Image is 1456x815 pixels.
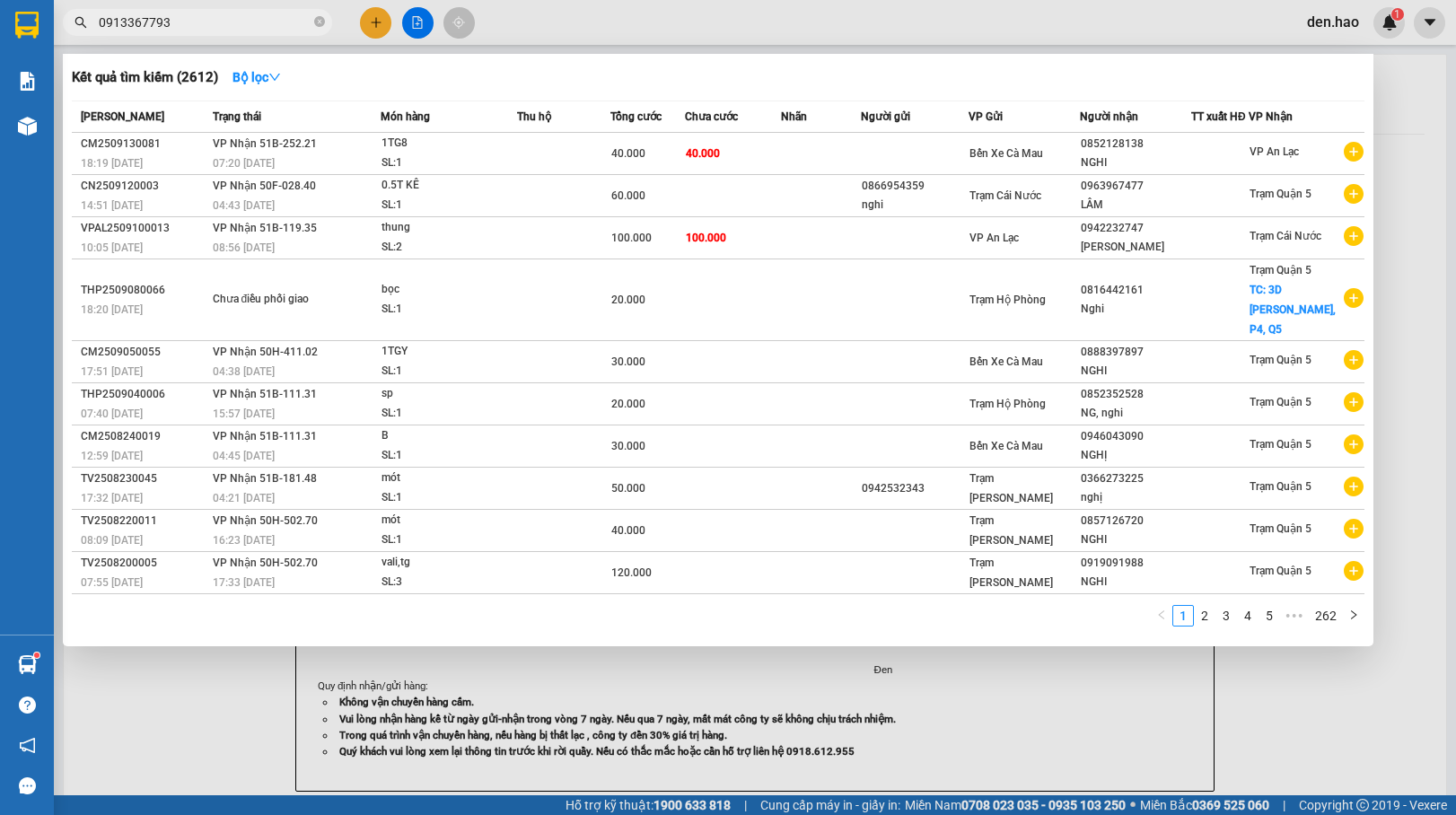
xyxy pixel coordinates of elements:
[1343,605,1364,627] button: right
[1344,350,1364,370] span: plus-circle
[1344,142,1364,162] span: plus-circle
[1259,606,1279,626] a: 5
[1151,605,1172,627] button: left
[969,355,1043,368] span: Bến Xe Cà Mau
[99,13,311,32] input: Tìm tên, số ĐT hoặc mã đơn
[382,511,516,530] div: mót
[1259,605,1280,627] li: 5
[1250,565,1311,577] span: Trạm Quận 5
[382,196,516,215] div: SL: 1
[1250,230,1321,242] span: Trạm Cái Nước
[19,697,36,714] span: question-circle
[81,512,207,530] div: TV2508220011
[1081,153,1190,172] div: NGHI
[1344,477,1364,496] span: plus-circle
[1081,300,1190,319] div: Nghi
[969,147,1043,160] span: Bến Xe Cà Mau
[862,479,968,498] div: 0942532343
[686,147,720,160] span: 40.000
[1250,438,1311,451] span: Trạm Quận 5
[1081,554,1190,573] div: 0919091988
[611,232,652,244] span: 100.000
[213,388,317,400] span: VP Nhận 51B-111.31
[213,180,316,192] span: VP Nhận 50F-028.40
[382,573,516,592] div: SL: 3
[18,72,37,91] img: solution-icon
[213,365,275,378] span: 04:38 [DATE]
[81,303,143,316] span: 18:20 [DATE]
[610,110,662,123] span: Tổng cước
[382,384,516,404] div: sp
[81,199,143,212] span: 14:51 [DATE]
[382,362,516,381] div: SL: 1
[861,110,910,123] span: Người gửi
[969,472,1053,504] span: Trạm [PERSON_NAME]
[213,407,275,420] span: 15:57 [DATE]
[1237,605,1259,627] li: 4
[19,737,36,754] span: notification
[611,189,645,202] span: 60.000
[213,534,275,547] span: 16:23 [DATE]
[1249,110,1293,123] span: VP Nhận
[611,482,645,495] span: 50.000
[969,232,1019,244] span: VP An Lạc
[1081,281,1190,300] div: 0816442161
[1081,196,1190,215] div: LÂM
[81,281,207,300] div: THP2509080066
[382,553,516,573] div: vali,tg
[1081,362,1190,381] div: NGHI
[969,189,1041,202] span: Trạm Cái Nước
[969,440,1043,452] span: Bến Xe Cà Mau
[1173,606,1193,626] a: 1
[1081,385,1190,404] div: 0852352528
[1309,605,1343,627] li: 262
[1081,469,1190,488] div: 0366273225
[382,238,516,258] div: SL: 2
[382,488,516,508] div: SL: 1
[1250,284,1336,336] span: TC: 3D [PERSON_NAME], P4, Q5
[213,241,275,254] span: 08:56 [DATE]
[1081,573,1190,592] div: NGHI
[1080,110,1138,123] span: Người nhận
[1344,434,1364,454] span: plus-circle
[81,469,207,488] div: TV2508230045
[81,534,143,547] span: 08:09 [DATE]
[611,355,645,368] span: 30.000
[1250,354,1311,366] span: Trạm Quận 5
[969,294,1046,306] span: Trạm Hộ Phòng
[213,157,275,170] span: 07:20 [DATE]
[81,157,143,170] span: 18:19 [DATE]
[611,440,645,452] span: 30.000
[1215,605,1237,627] li: 3
[232,70,281,84] strong: Bộ lọc
[382,446,516,466] div: SL: 1
[1250,264,1311,276] span: Trạm Quận 5
[81,427,207,446] div: CM2508240019
[382,342,516,362] div: 1TGY
[1172,605,1194,627] li: 1
[213,556,318,569] span: VP Nhận 50H-502.70
[1081,135,1190,153] div: 0852128138
[1344,184,1364,204] span: plus-circle
[1195,606,1215,626] a: 2
[382,530,516,550] div: SL: 1
[1280,605,1309,627] span: •••
[1191,110,1246,123] span: TT xuất HĐ
[1344,561,1364,581] span: plus-circle
[862,196,968,215] div: nghi
[685,110,738,123] span: Chưa cước
[268,71,281,83] span: down
[1081,512,1190,530] div: 0857126720
[15,12,39,39] img: logo-vxr
[1250,145,1299,158] span: VP An Lạc
[1081,488,1190,507] div: nghị
[1348,609,1359,620] span: right
[1151,605,1172,627] li: Previous Page
[75,16,87,29] span: search
[81,135,207,153] div: CM2509130081
[1250,480,1311,493] span: Trạm Quận 5
[81,576,143,589] span: 07:55 [DATE]
[81,177,207,196] div: CN2509120003
[213,110,261,123] span: Trạng thái
[18,117,37,136] img: warehouse-icon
